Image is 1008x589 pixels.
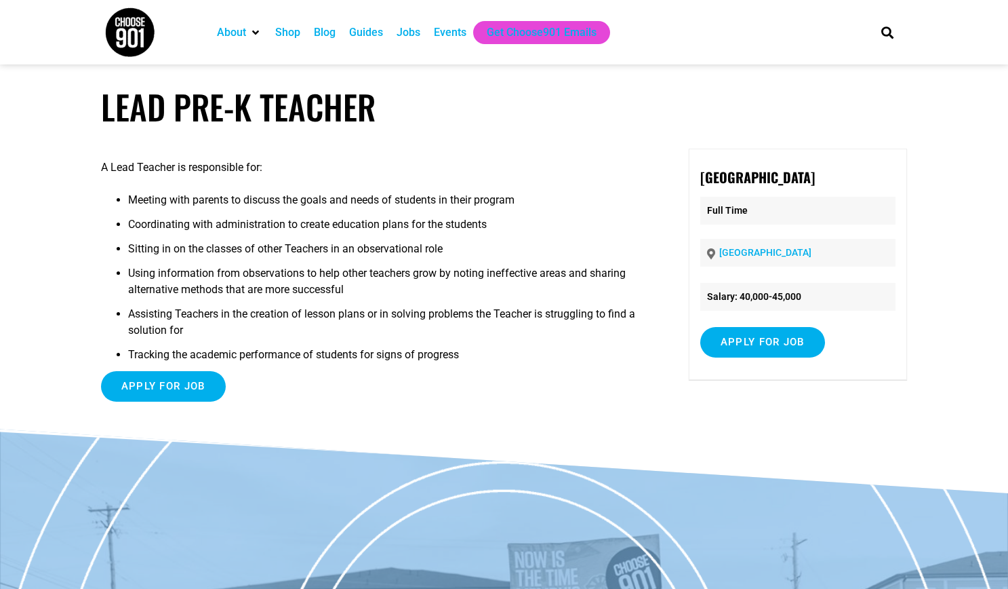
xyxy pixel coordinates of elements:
div: Search [876,21,899,43]
nav: Main nav [210,21,858,44]
a: Get Choose901 Emails [487,24,597,41]
a: [GEOGRAPHIC_DATA] [719,247,811,258]
a: Blog [314,24,336,41]
div: About [210,21,268,44]
p: Full Time [700,197,895,225]
li: Assisting Teachers in the creation of lesson plans or in solving problems the Teacher is struggli... [128,306,649,347]
a: Shop [275,24,300,41]
a: About [217,24,246,41]
li: Meeting with parents to discuss the goals and needs of students in their program [128,192,649,216]
p: A Lead Teacher is responsible for: [101,159,649,176]
li: Sitting in on the classes of other Teachers in an observational role [128,241,649,265]
h1: Lead Pre-K Teacher [101,87,908,127]
li: Tracking the academic performance of students for signs of progress [128,347,649,371]
strong: [GEOGRAPHIC_DATA] [700,167,815,187]
li: Salary: 40,000-45,000 [700,283,895,311]
input: Apply for job [700,327,825,358]
a: Guides [349,24,383,41]
li: Coordinating with administration to create education plans for the students [128,216,649,241]
input: Apply for job [101,371,226,402]
li: Using information from observations to help other teachers grow by noting ineffective areas and s... [128,265,649,306]
a: Events [434,24,466,41]
a: Jobs [397,24,420,41]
